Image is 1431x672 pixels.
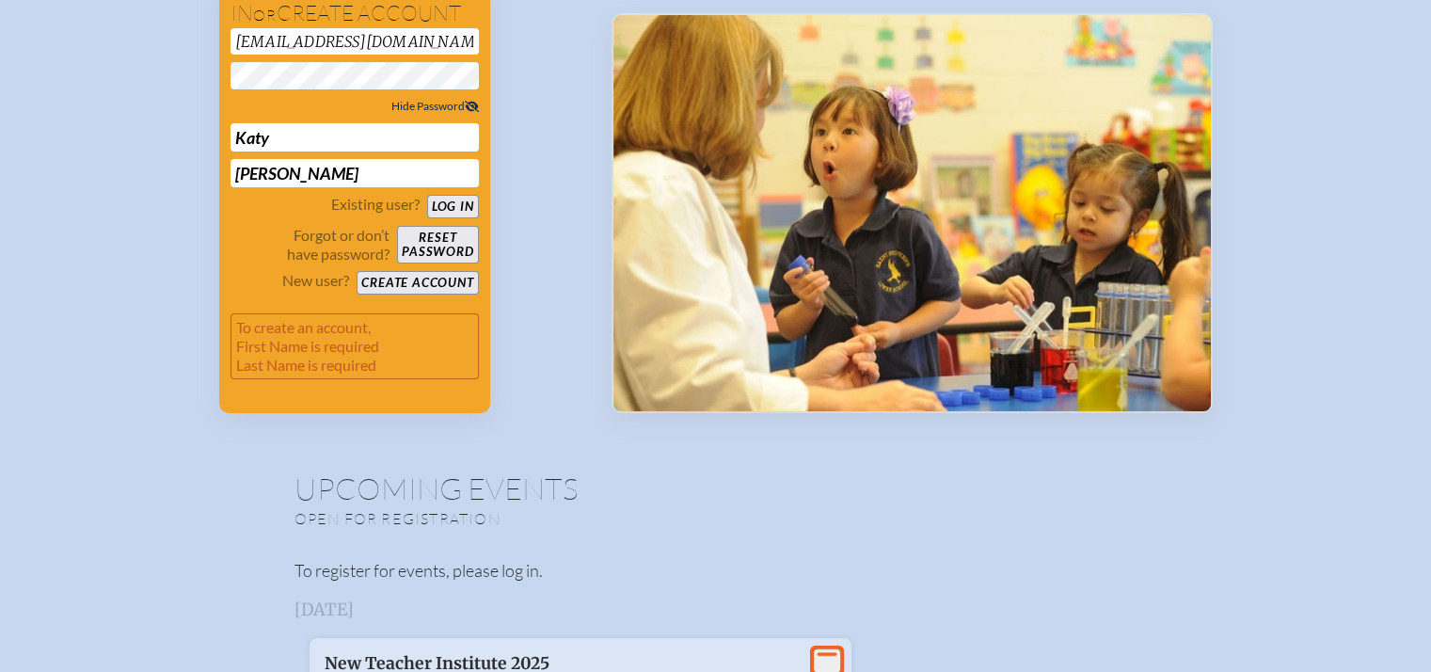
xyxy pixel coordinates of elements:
input: First Name [231,123,479,152]
input: Email [231,28,479,55]
span: Hide Password [391,99,479,113]
img: Events [613,15,1211,412]
h1: Upcoming Events [294,473,1137,504]
button: Create account [357,271,478,295]
p: Existing user? [331,195,420,214]
h3: [DATE] [294,600,1137,619]
button: Resetpassword [397,226,478,264]
p: To register for events, please log in. [294,558,1137,584]
button: Log in [427,195,479,218]
input: Last Name [231,159,479,187]
p: New user? [282,271,349,290]
span: or [253,6,277,24]
p: To create an account, First Name is required Last Name is required [231,313,479,379]
p: Open for registration [294,509,791,528]
p: Forgot or don’t have password? [231,226,390,264]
